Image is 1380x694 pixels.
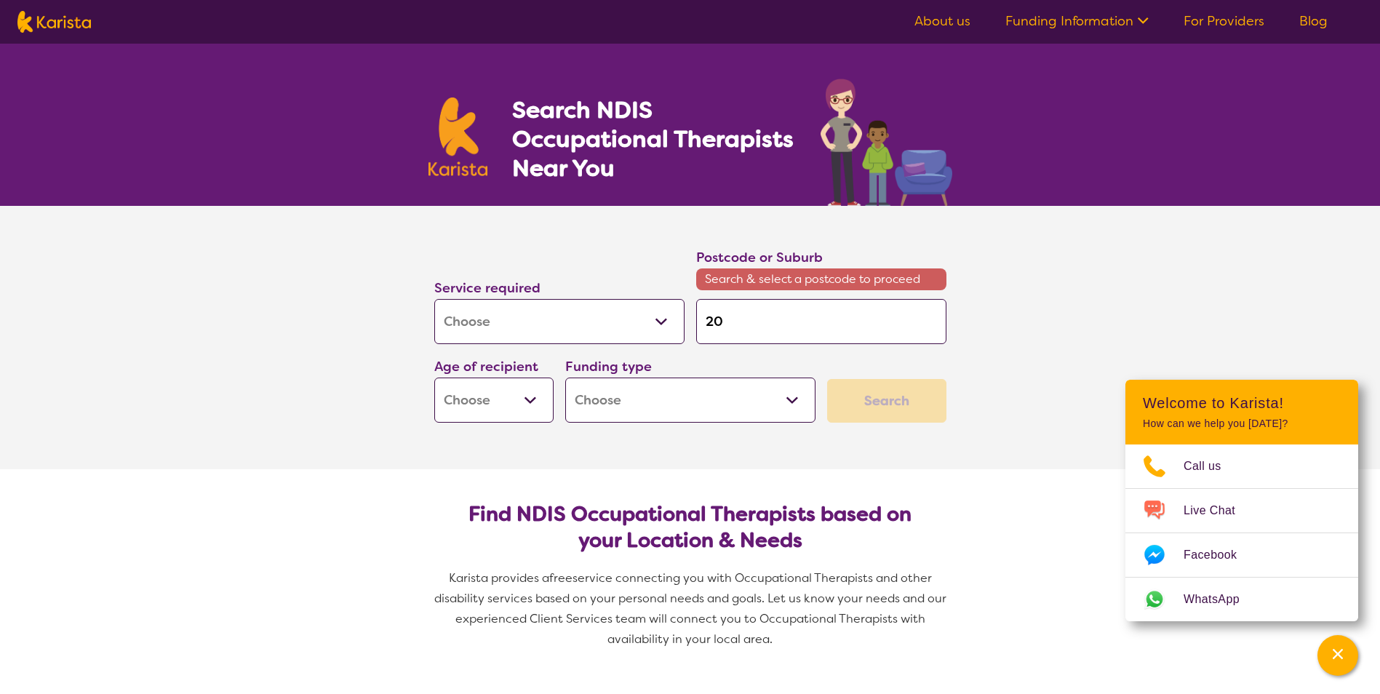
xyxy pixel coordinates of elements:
h2: Find NDIS Occupational Therapists based on your Location & Needs [446,501,935,554]
p: How can we help you [DATE]? [1143,418,1341,430]
img: Karista logo [17,11,91,33]
span: Call us [1184,455,1239,477]
span: Facebook [1184,544,1254,566]
span: free [549,570,573,586]
label: Funding type [565,358,652,375]
a: Web link opens in a new tab. [1125,578,1358,621]
span: service connecting you with Occupational Therapists and other disability services based on your p... [434,570,949,647]
ul: Choose channel [1125,444,1358,621]
label: Postcode or Suburb [696,249,823,266]
h1: Search NDIS Occupational Therapists Near You [512,95,795,183]
label: Service required [434,279,541,297]
a: About us [914,12,970,30]
a: Funding Information [1005,12,1149,30]
input: Type [696,299,946,344]
img: Karista logo [428,97,488,176]
button: Channel Menu [1317,635,1358,676]
span: Karista provides a [449,570,549,586]
a: For Providers [1184,12,1264,30]
div: Channel Menu [1125,380,1358,621]
span: WhatsApp [1184,589,1257,610]
span: Live Chat [1184,500,1253,522]
h2: Welcome to Karista! [1143,394,1341,412]
span: Search & select a postcode to proceed [696,268,946,290]
a: Blog [1299,12,1328,30]
label: Age of recipient [434,358,538,375]
img: occupational-therapy [821,79,952,206]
